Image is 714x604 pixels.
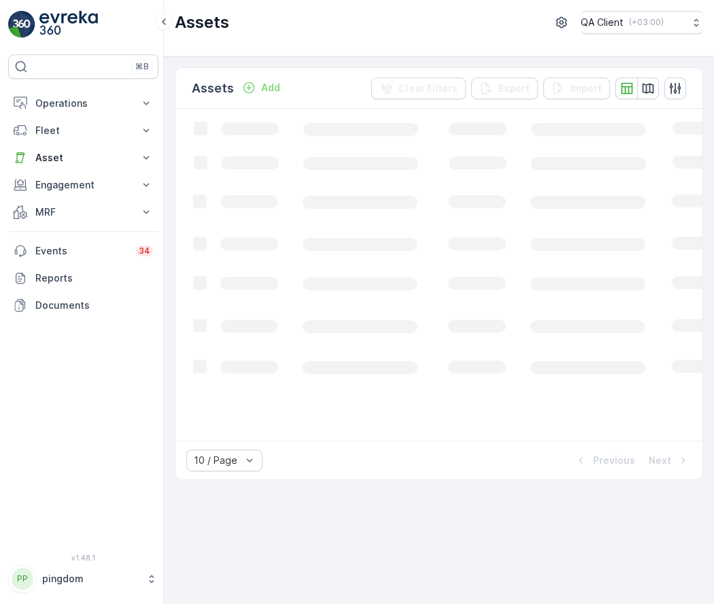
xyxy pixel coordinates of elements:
[471,78,538,99] button: Export
[35,97,131,110] p: Operations
[35,178,131,192] p: Engagement
[581,11,703,34] button: QA Client(+03:00)
[8,171,158,199] button: Engagement
[12,568,33,590] div: PP
[8,117,158,144] button: Fleet
[35,244,128,258] p: Events
[35,151,131,165] p: Asset
[237,80,286,96] button: Add
[649,454,671,467] p: Next
[573,452,636,469] button: Previous
[571,82,602,95] p: Import
[498,82,530,95] p: Export
[593,454,635,467] p: Previous
[8,292,158,319] a: Documents
[647,452,692,469] button: Next
[192,79,234,98] p: Assets
[543,78,610,99] button: Import
[42,572,139,586] p: pingdom
[8,554,158,562] span: v 1.48.1
[581,16,624,29] p: QA Client
[8,144,158,171] button: Asset
[35,205,131,219] p: MRF
[135,61,149,72] p: ⌘B
[8,265,158,292] a: Reports
[8,11,35,38] img: logo
[39,11,98,38] img: logo_light-DOdMpM7g.png
[8,199,158,226] button: MRF
[398,82,458,95] p: Clear Filters
[371,78,466,99] button: Clear Filters
[8,90,158,117] button: Operations
[35,124,131,137] p: Fleet
[35,271,153,285] p: Reports
[139,246,150,256] p: 34
[629,17,664,28] p: ( +03:00 )
[8,565,158,593] button: PPpingdom
[261,81,280,95] p: Add
[175,12,229,33] p: Assets
[35,299,153,312] p: Documents
[8,237,158,265] a: Events34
